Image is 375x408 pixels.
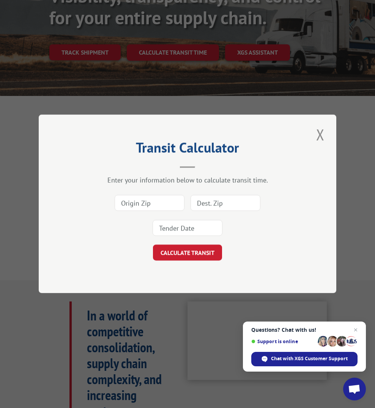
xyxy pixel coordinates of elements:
[314,124,327,145] button: Close modal
[191,195,260,211] input: Dest. Zip
[251,327,358,333] span: Questions? Chat with us!
[153,220,222,236] input: Tender Date
[343,378,366,400] a: Open chat
[115,195,184,211] input: Origin Zip
[77,142,298,157] h2: Transit Calculator
[153,245,222,261] button: CALCULATE TRANSIT
[77,176,298,185] div: Enter your information below to calculate transit time.
[271,355,348,362] span: Chat with XGS Customer Support
[251,352,358,366] span: Chat with XGS Customer Support
[251,339,315,344] span: Support is online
